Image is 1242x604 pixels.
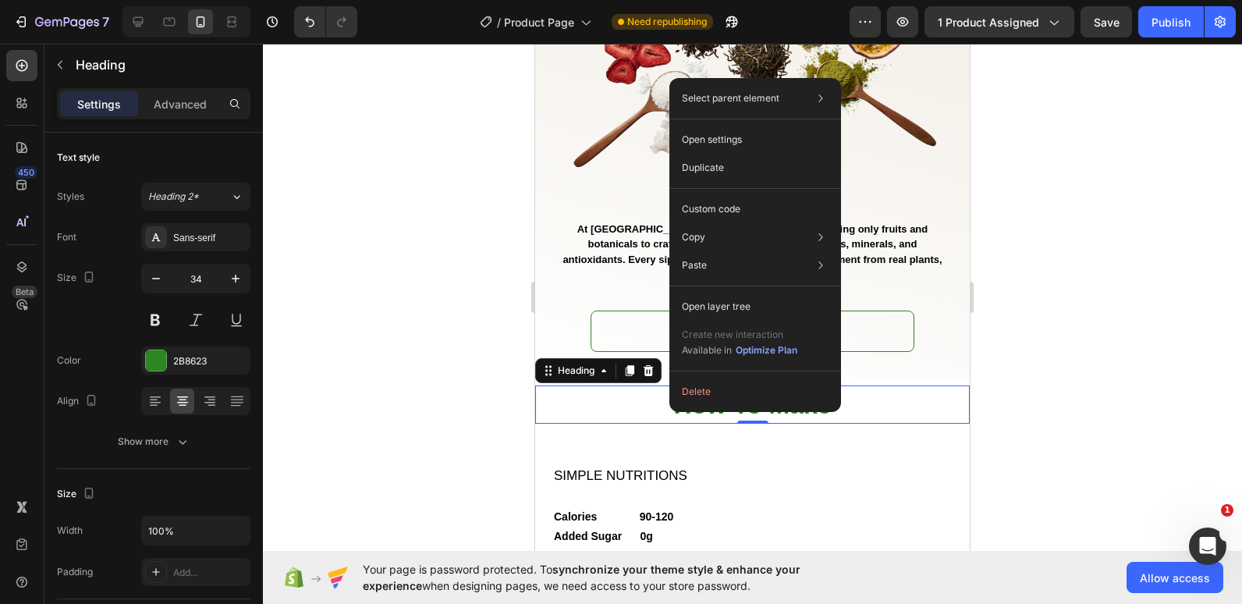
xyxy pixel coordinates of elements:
[682,300,751,314] p: Open layer tree
[1094,16,1120,29] span: Save
[682,344,732,356] span: Available in
[118,434,190,449] div: Show more
[682,91,779,105] p: Select parent element
[504,14,574,30] span: Product Page
[141,183,250,211] button: Heading 2*
[363,563,800,592] span: synchronize your theme style & enhance your experience
[12,286,37,298] div: Beta
[1081,6,1132,37] button: Save
[735,343,798,358] button: Optimize Plan
[1140,570,1210,586] span: Allow access
[1221,504,1233,517] span: 1
[6,6,116,37] button: 7
[57,268,98,289] div: Size
[1189,528,1226,565] iframe: Intercom live chat
[173,354,247,368] div: 2B8623
[57,391,101,412] div: Align
[57,524,83,538] div: Width
[1152,14,1191,30] div: Publish
[1138,6,1204,37] button: Publish
[682,133,742,147] p: Open settings
[682,327,798,343] p: Create new interaction
[363,561,861,594] span: Your page is password protected. To when designing pages, we need access to your store password.
[938,14,1039,30] span: 1 product assigned
[57,230,76,244] div: Font
[676,378,835,406] button: Delete
[76,55,244,74] p: Heading
[1127,562,1223,593] button: Allow access
[57,428,250,456] button: Show more
[57,484,98,505] div: Size
[57,190,84,204] div: Styles
[924,6,1074,37] button: 1 product assigned
[173,231,247,245] div: Sans-serif
[682,230,705,244] p: Copy
[497,14,501,30] span: /
[682,161,724,175] p: Duplicate
[15,166,37,179] div: 450
[682,202,740,216] p: Custom code
[535,44,970,551] iframe: Design area
[173,566,247,580] div: Add...
[682,258,707,272] p: Paste
[102,12,109,31] p: 7
[154,96,207,112] p: Advanced
[294,6,357,37] div: Undo/Redo
[19,506,144,518] strong: Natural Sugar 12g-16g
[142,517,250,545] input: Auto
[627,15,707,29] span: Need republishing
[77,96,121,112] p: Settings
[57,565,93,579] div: Padding
[736,343,797,357] div: Optimize Plan
[57,354,81,368] div: Color
[148,190,199,204] span: Heading 2*
[57,151,100,165] div: Text style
